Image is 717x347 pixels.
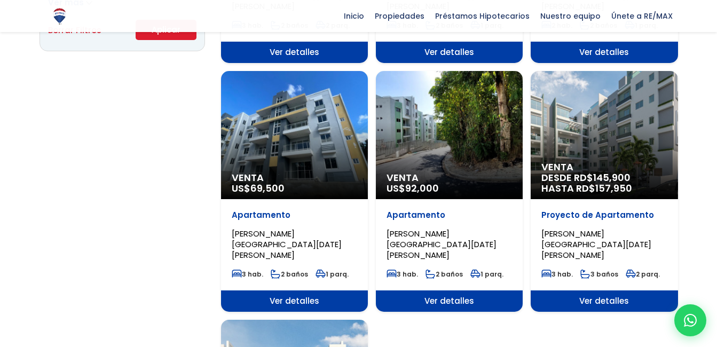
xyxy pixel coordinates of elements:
[541,228,651,261] span: [PERSON_NAME][GEOGRAPHIC_DATA][DATE][PERSON_NAME]
[50,7,69,26] img: Logo de REMAX
[232,228,342,261] span: [PERSON_NAME][GEOGRAPHIC_DATA][DATE][PERSON_NAME]
[271,270,308,279] span: 2 baños
[221,71,368,312] a: Venta US$69,500 Apartamento [PERSON_NAME][GEOGRAPHIC_DATA][DATE][PERSON_NAME] 3 hab. 2 baños 1 pa...
[232,210,357,220] p: Apartamento
[376,42,523,63] span: Ver detalles
[376,71,523,312] a: Venta US$92,000 Apartamento [PERSON_NAME][GEOGRAPHIC_DATA][DATE][PERSON_NAME] 3 hab. 2 baños 1 pa...
[541,270,573,279] span: 3 hab.
[593,171,631,184] span: 145,900
[606,8,678,24] span: Únete a RE/MAX
[316,270,349,279] span: 1 parq.
[595,182,632,195] span: 157,950
[221,42,368,63] span: Ver detalles
[376,290,523,312] span: Ver detalles
[387,210,512,220] p: Apartamento
[626,270,660,279] span: 2 parq.
[232,182,285,195] span: US$
[541,162,667,172] span: Venta
[541,210,667,220] p: Proyecto de Apartamento
[369,8,430,24] span: Propiedades
[221,290,368,312] span: Ver detalles
[531,71,677,312] a: Venta DESDE RD$145,900 HASTA RD$157,950 Proyecto de Apartamento [PERSON_NAME][GEOGRAPHIC_DATA][DA...
[580,270,618,279] span: 3 baños
[470,270,503,279] span: 1 parq.
[338,8,369,24] span: Inicio
[541,172,667,194] span: DESDE RD$
[232,270,263,279] span: 3 hab.
[387,228,497,261] span: [PERSON_NAME][GEOGRAPHIC_DATA][DATE][PERSON_NAME]
[405,182,439,195] span: 92,000
[232,172,357,183] span: Venta
[387,172,512,183] span: Venta
[541,183,667,194] span: HASTA RD$
[535,8,606,24] span: Nuestro equipo
[250,182,285,195] span: 69,500
[387,182,439,195] span: US$
[387,270,418,279] span: 3 hab.
[426,270,463,279] span: 2 baños
[531,42,677,63] span: Ver detalles
[430,8,535,24] span: Préstamos Hipotecarios
[531,290,677,312] span: Ver detalles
